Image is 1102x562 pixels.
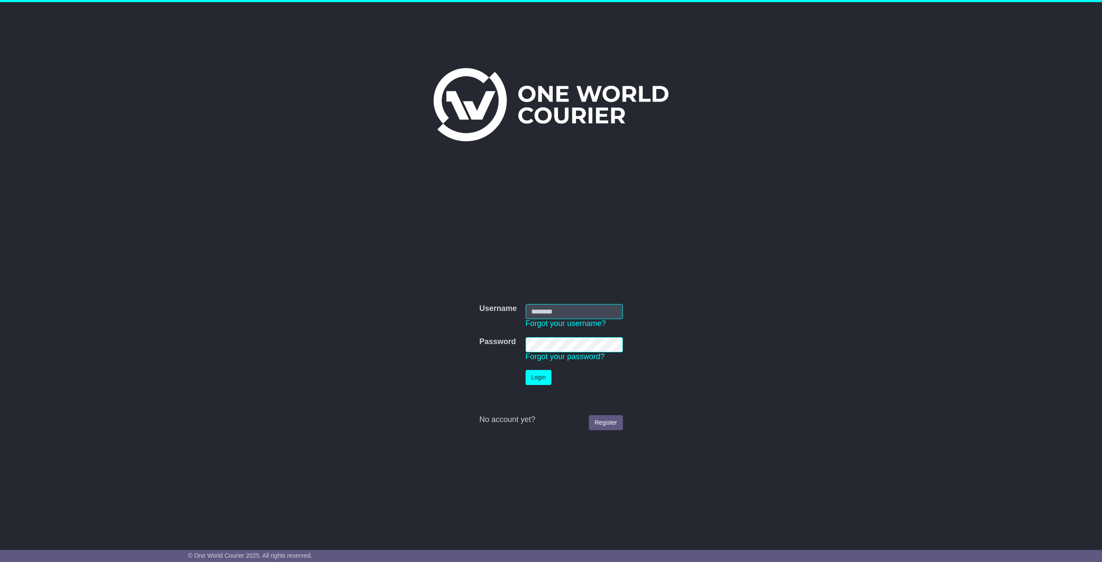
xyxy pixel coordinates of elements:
[479,337,516,347] label: Password
[433,68,669,141] img: One World
[526,319,606,328] a: Forgot your username?
[188,552,313,559] span: © One World Courier 2025. All rights reserved.
[526,352,605,361] a: Forgot your password?
[479,415,622,425] div: No account yet?
[526,370,551,385] button: Login
[479,304,517,314] label: Username
[589,415,622,430] a: Register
